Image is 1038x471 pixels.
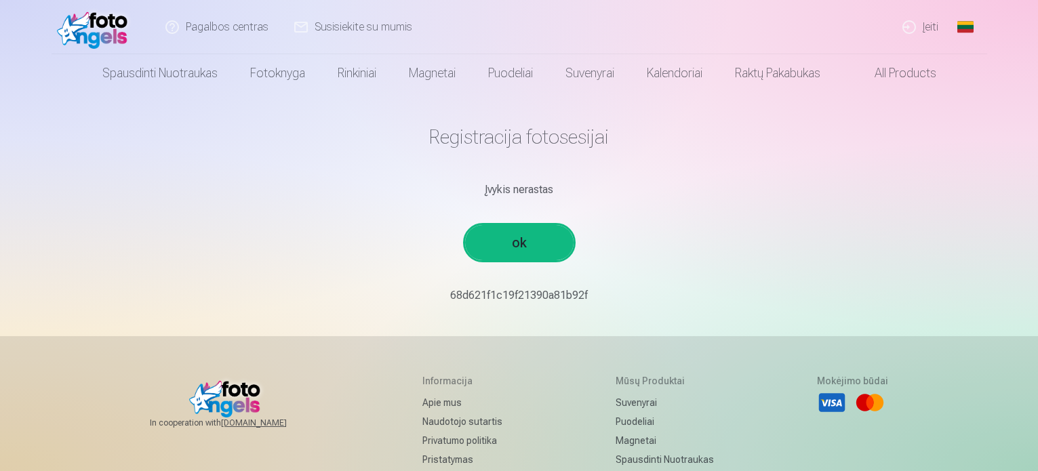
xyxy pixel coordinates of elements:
[86,54,234,92] a: Spausdinti nuotraukas
[465,225,574,260] a: ok
[221,417,319,428] a: [DOMAIN_NAME]
[393,54,472,92] a: Magnetai
[616,412,714,431] a: Puodeliai
[549,54,631,92] a: Suvenyrai
[123,182,915,198] div: Įvykis nerastas
[422,450,513,469] a: Pristatymas
[817,388,847,417] li: Visa
[837,54,953,92] a: All products
[123,287,915,304] p: 68d621f1c19f21390a81b92f￼￼
[57,5,135,49] img: /fa2
[321,54,393,92] a: Rinkiniai
[719,54,837,92] a: Raktų pakabukas
[422,412,513,431] a: Naudotojo sutartis
[422,393,513,412] a: Apie mus
[422,374,513,388] h5: Informacija
[817,374,888,388] h5: Mokėjimo būdai
[616,374,714,388] h5: Mūsų produktai
[150,417,319,428] span: In cooperation with
[616,393,714,412] a: Suvenyrai
[631,54,719,92] a: Kalendoriai
[616,431,714,450] a: Magnetai
[422,431,513,450] a: Privatumo politika
[472,54,549,92] a: Puodeliai
[855,388,885,417] li: Mastercard
[123,125,915,149] h1: Registracija fotosesijai
[234,54,321,92] a: Fotoknyga
[616,450,714,469] a: Spausdinti nuotraukas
